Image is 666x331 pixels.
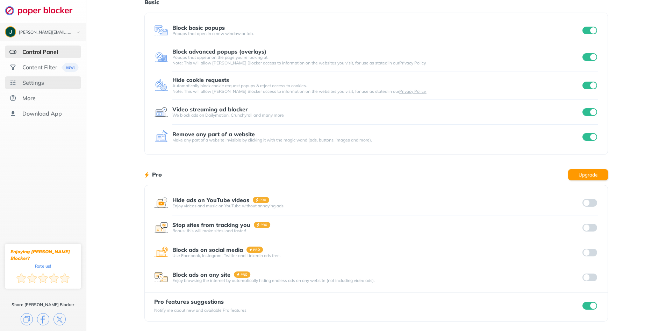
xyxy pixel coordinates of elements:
[172,112,581,118] div: We block ads on Dailymotion, Crunchyroll and many more
[172,203,581,209] div: Enjoy videos and music on YouTube without annoying ads.
[22,79,44,86] div: Settings
[234,271,251,278] img: pro-badge.svg
[35,264,51,268] div: Rate us!
[154,270,168,284] img: feature icon
[154,78,168,92] img: feature icon
[246,247,263,253] img: pro-badge.svg
[172,228,581,234] div: Bonus: this will make sites load faster!
[154,130,168,144] img: feature icon
[172,77,229,83] div: Hide cookie requests
[21,313,33,325] img: copy.svg
[172,25,225,31] div: Block basic popups
[172,271,230,278] div: Block ads on any site
[154,308,246,313] div: Notify me about new and available Pro features
[172,137,581,143] div: Make any part of a website invisible by clicking it with the magic wand (ads, buttons, images and...
[172,83,581,94] div: Automatically block cookie request popups & reject access to cookies. Note: This will allow [PERS...
[172,197,249,203] div: Hide ads on YouTube videos
[154,50,168,64] img: feature icon
[172,106,248,112] div: Video streaming ad blocker
[154,105,168,119] img: feature icon
[154,196,168,210] img: feature icon
[172,48,266,55] div: Block advanced popups (overlays)
[172,131,255,137] div: Remove any part of a website
[19,30,71,35] div: jose.penam02@gmail.com
[9,110,16,117] img: download-app.svg
[9,64,16,71] img: social.svg
[172,247,243,253] div: Block ads on social media
[10,248,76,262] div: Enjoying [PERSON_NAME] Blocker?
[154,246,168,260] img: feature icon
[22,64,57,71] div: Content Filter
[152,170,162,179] h1: Pro
[154,298,246,305] div: Pro features suggestions
[22,48,58,55] div: Control Panel
[9,79,16,86] img: settings.svg
[253,197,270,203] img: pro-badge.svg
[399,60,427,65] a: Privacy Policy.
[399,89,427,94] a: Privacy Policy.
[74,29,83,36] img: chevron-bottom-black.svg
[37,313,49,325] img: facebook.svg
[154,221,168,235] img: feature icon
[172,55,581,66] div: Popups that appear on the page you’re looking at. Note: This will allow [PERSON_NAME] Blocker acc...
[9,95,16,102] img: about.svg
[568,169,608,180] button: Upgrade
[6,27,15,37] img: ACg8ocKAabZSvWQXaGJDDURGPnWeFmca64-enWRdNW0S8haIkXq_Ew=s96-c
[154,23,168,37] img: feature icon
[172,278,581,283] div: Enjoy browsing the internet by automatically hiding endless ads on any website (not including vid...
[172,31,581,36] div: Popups that open in a new window or tab.
[22,110,62,117] div: Download App
[172,222,250,228] div: Stop sites from tracking you
[5,6,80,15] img: logo-webpage.svg
[22,95,36,102] div: More
[9,48,16,55] img: features-selected.svg
[12,302,74,308] div: Share [PERSON_NAME] Blocker
[172,253,581,258] div: Use Facebook, Instagram, Twitter and LinkedIn ads free.
[144,171,149,179] img: lighting bolt
[53,313,66,325] img: x.svg
[254,222,271,228] img: pro-badge.svg
[62,63,79,72] img: menuBanner.svg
